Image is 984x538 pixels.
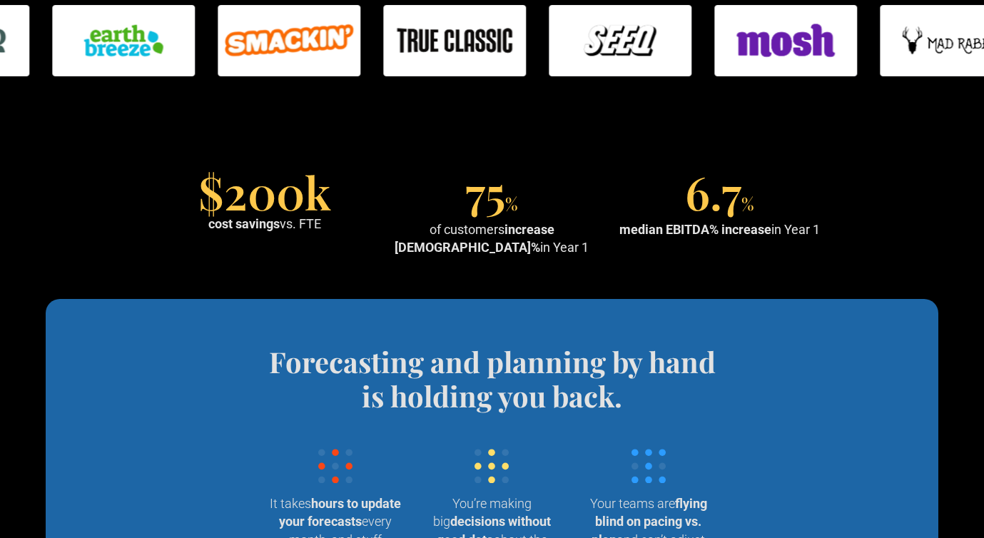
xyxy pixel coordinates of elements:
[208,215,321,233] div: vs. FTE
[741,192,754,215] span: %
[505,192,518,215] span: %
[384,220,600,256] div: of customers in Year 1
[465,161,505,222] span: 75
[279,496,401,529] strong: hours to update your forecasts
[619,220,820,238] div: in Year 1
[258,345,727,413] h4: Forecasting and planning by hand is holding you back.
[198,175,331,209] div: $200k
[619,222,771,237] strong: median EBITDA% increase
[685,161,741,222] span: 6.7
[208,216,280,231] strong: cost savings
